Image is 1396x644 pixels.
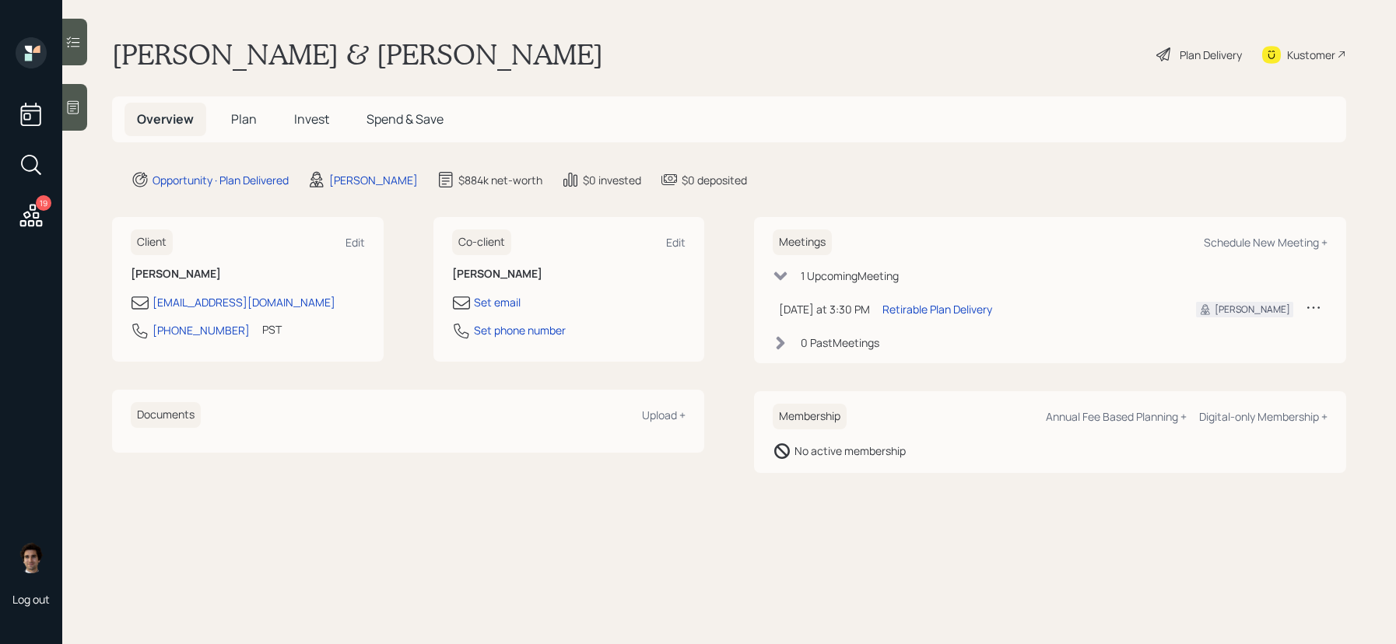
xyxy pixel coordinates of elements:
span: Plan [231,110,257,128]
div: [DATE] at 3:30 PM [779,301,870,317]
div: Set email [474,294,521,310]
div: 19 [36,195,51,211]
div: Kustomer [1287,47,1335,63]
h6: Co-client [452,229,511,255]
div: Upload + [642,408,686,422]
div: $884k net-worth [458,172,542,188]
div: [PHONE_NUMBER] [153,322,250,338]
h1: [PERSON_NAME] & [PERSON_NAME] [112,37,603,72]
div: $0 invested [583,172,641,188]
div: No active membership [794,443,906,459]
div: Digital-only Membership + [1199,409,1328,424]
h6: Client [131,229,173,255]
div: Schedule New Meeting + [1204,235,1328,250]
h6: Membership [773,404,847,429]
div: Set phone number [474,322,566,338]
div: Log out [12,592,50,607]
div: Opportunity · Plan Delivered [153,172,289,188]
div: Annual Fee Based Planning + [1046,409,1187,424]
h6: [PERSON_NAME] [131,268,365,281]
div: Retirable Plan Delivery [882,301,992,317]
div: Edit [666,235,686,250]
div: [PERSON_NAME] [329,172,418,188]
h6: [PERSON_NAME] [452,268,686,281]
div: 0 Past Meeting s [801,334,879,351]
div: [EMAIL_ADDRESS][DOMAIN_NAME] [153,294,335,310]
span: Overview [137,110,194,128]
div: Edit [345,235,365,250]
div: PST [262,321,282,338]
div: $0 deposited [682,172,747,188]
span: Invest [294,110,329,128]
div: Plan Delivery [1180,47,1242,63]
h6: Meetings [773,229,832,255]
div: 1 Upcoming Meeting [801,268,899,284]
img: harrison-schaefer-headshot-2.png [16,542,47,573]
span: Spend & Save [367,110,444,128]
div: [PERSON_NAME] [1215,303,1290,317]
h6: Documents [131,402,201,428]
